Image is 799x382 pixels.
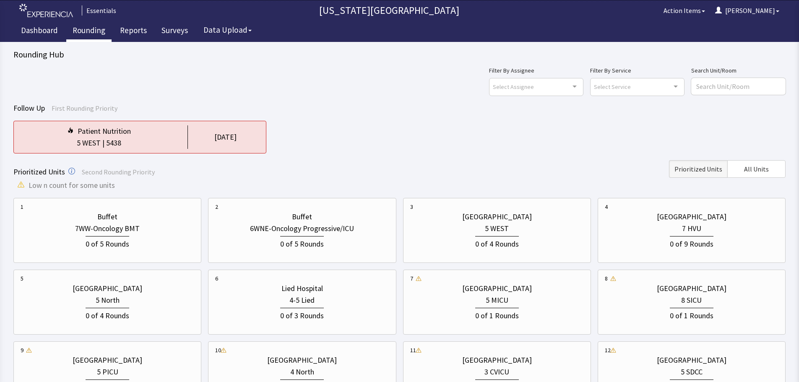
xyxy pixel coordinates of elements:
div: 7 HVU [682,223,701,234]
div: 4 North [290,366,314,378]
div: 0 of 4 Rounds [475,236,519,250]
span: First Rounding Priority [52,104,117,112]
div: [GEOGRAPHIC_DATA] [462,354,532,366]
div: 5438 [106,137,121,149]
div: 5 SDCC [681,366,703,378]
div: 0 of 5 Rounds [86,236,129,250]
div: [GEOGRAPHIC_DATA] [73,283,142,294]
input: Search Unit/Room [691,78,786,95]
div: | [101,137,106,149]
div: 0 of 3 Rounds [280,308,324,322]
a: Dashboard [15,21,64,42]
button: Data Upload [198,22,257,38]
div: [GEOGRAPHIC_DATA] [657,354,726,366]
a: Rounding [66,21,112,42]
div: 8 [605,274,608,283]
div: Essentials [82,5,116,16]
label: Filter By Service [590,65,684,75]
div: 11 [410,346,416,354]
a: Surveys [155,21,194,42]
a: Reports [114,21,153,42]
span: Prioritized Units [13,167,65,177]
div: Follow Up [13,102,786,114]
div: 0 of 1 Rounds [670,308,713,322]
div: 0 of 1 Rounds [475,308,519,322]
button: Prioritized Units [669,160,727,178]
div: 3 [410,203,413,211]
span: Prioritized Units [674,164,722,174]
div: 7WW-Oncology BMT [75,223,140,234]
button: [PERSON_NAME] [710,2,784,19]
div: [GEOGRAPHIC_DATA] [267,354,337,366]
div: 2 [215,203,218,211]
span: All Units [744,164,769,174]
div: 5 [21,274,23,283]
div: [GEOGRAPHIC_DATA] [462,283,532,294]
div: [DATE] [214,131,237,143]
div: [GEOGRAPHIC_DATA] [462,211,532,223]
span: Second Rounding Priority [82,168,155,176]
img: experiencia_logo.png [19,4,73,18]
p: [US_STATE][GEOGRAPHIC_DATA] [120,4,658,17]
button: Action Items [658,2,710,19]
div: 10 [215,346,221,354]
div: [GEOGRAPHIC_DATA] [657,211,726,223]
div: 12 [605,346,611,354]
div: [GEOGRAPHIC_DATA] [657,283,726,294]
div: 3 CVICU [484,366,509,378]
div: 4-5 Lied [289,294,315,306]
div: 0 of 9 Rounds [670,236,713,250]
div: 8 SICU [681,294,702,306]
div: [GEOGRAPHIC_DATA] [73,354,142,366]
div: 5 North [96,294,120,306]
div: 7 [410,274,413,283]
label: Search Unit/Room [691,65,786,75]
div: 5 MICU [486,294,508,306]
div: 0 of 5 Rounds [280,236,324,250]
div: 5 WEST [485,223,509,234]
div: 1 [21,203,23,211]
span: Select Assignee [493,82,534,91]
div: Buffet [97,211,117,223]
div: Buffet [292,211,312,223]
div: Rounding Hub [13,49,786,60]
span: Select Service [594,82,631,91]
div: 6WNE-Oncology Progressive/ICU [250,223,354,234]
div: Patient Nutrition [78,125,131,137]
button: All Units [727,160,786,178]
span: Low n count for some units [29,179,115,191]
div: 5 PICU [97,366,118,378]
div: Lied Hospital [281,283,323,294]
div: 4 [605,203,608,211]
div: 6 [215,274,218,283]
div: 5 WEST [77,137,101,149]
div: 0 of 4 Rounds [86,308,129,322]
label: Filter By Assignee [489,65,583,75]
div: 9 [21,346,23,354]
